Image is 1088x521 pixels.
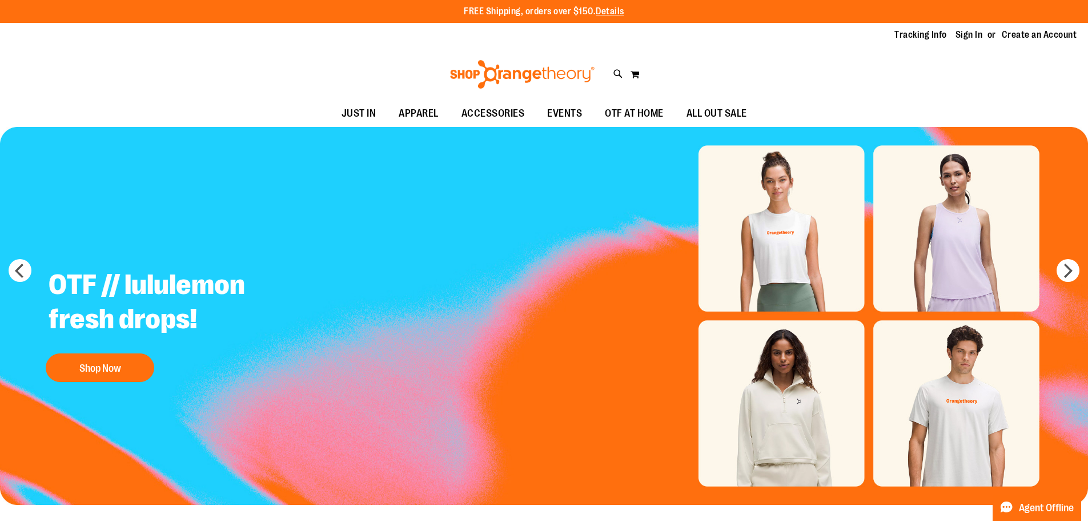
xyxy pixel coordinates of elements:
[605,101,664,126] span: OTF AT HOME
[46,353,154,382] button: Shop Now
[993,495,1081,521] button: Agent Offline
[399,101,439,126] span: APPAREL
[9,259,31,282] button: prev
[955,29,983,41] a: Sign In
[461,101,525,126] span: ACCESSORIES
[686,101,747,126] span: ALL OUT SALE
[40,259,324,348] h2: OTF // lululemon fresh drops!
[342,101,376,126] span: JUST IN
[894,29,947,41] a: Tracking Info
[596,6,624,17] a: Details
[1019,503,1074,514] span: Agent Offline
[1002,29,1077,41] a: Create an Account
[1057,259,1079,282] button: next
[464,5,624,18] p: FREE Shipping, orders over $150.
[40,259,324,388] a: OTF // lululemon fresh drops! Shop Now
[448,60,596,89] img: Shop Orangetheory
[547,101,582,126] span: EVENTS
